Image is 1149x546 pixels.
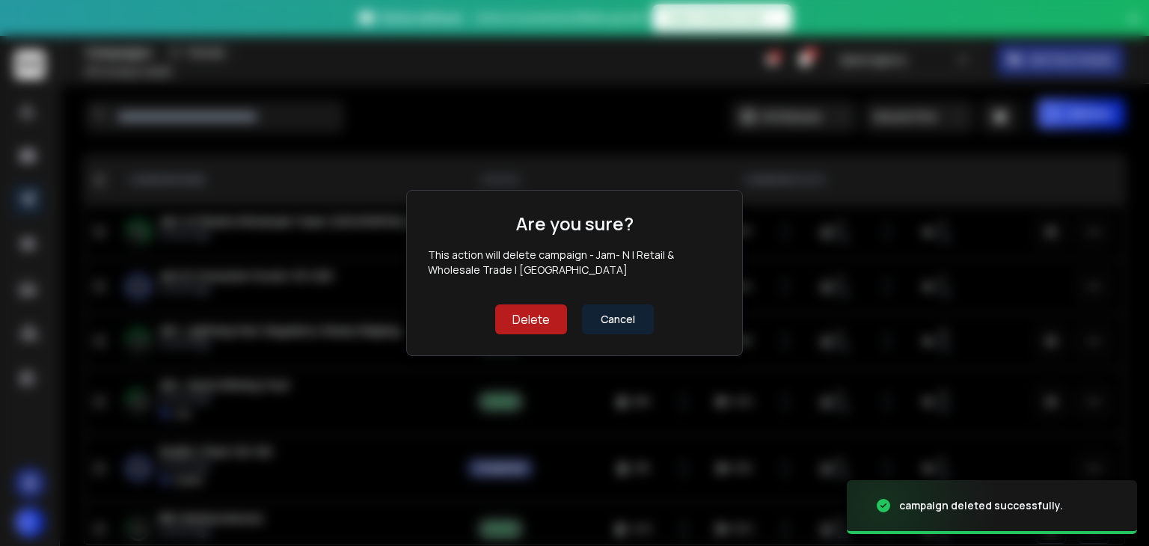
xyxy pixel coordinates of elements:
[582,304,654,334] button: Cancel
[899,498,1063,513] div: campaign deleted successfully.
[516,212,634,236] h1: Are you sure?
[428,248,721,277] div: This action will delete campaign - Jam- N | Retail & Wholesale Trade | [GEOGRAPHIC_DATA]
[495,304,567,334] button: Delete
